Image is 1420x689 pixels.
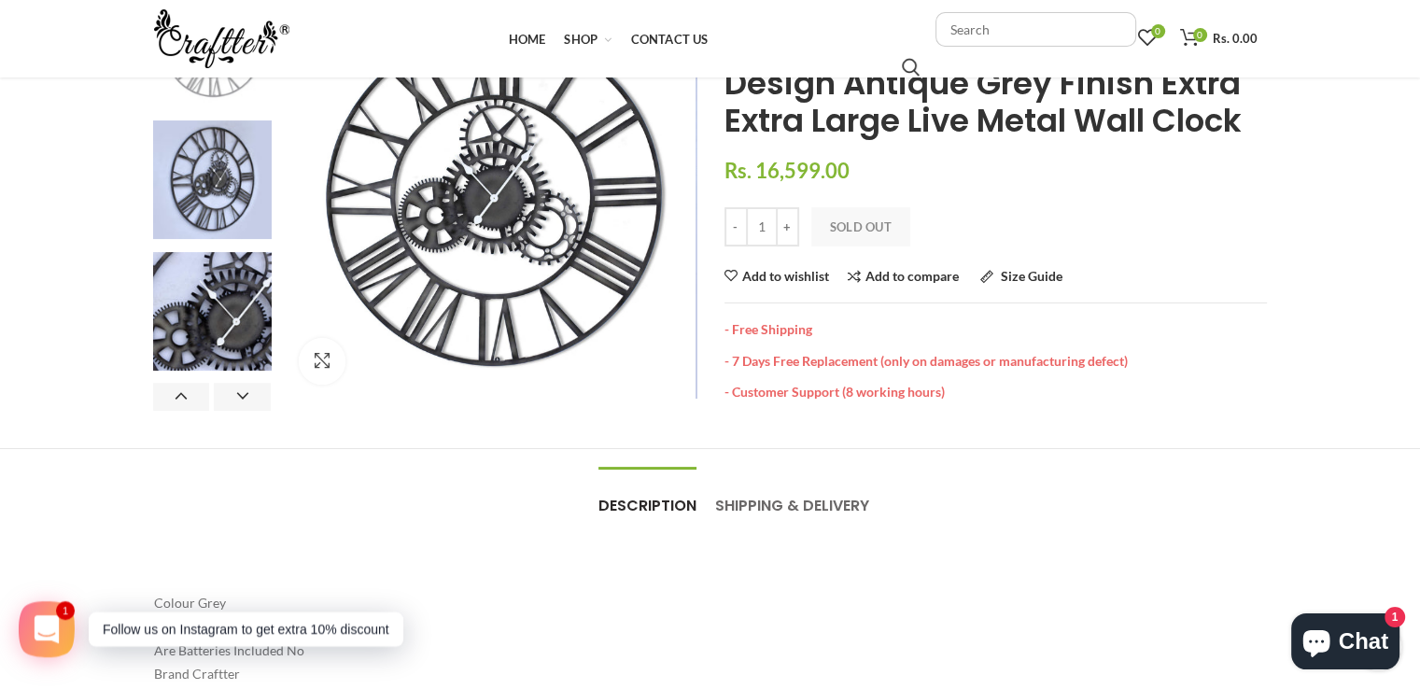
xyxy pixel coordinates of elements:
[724,207,748,246] input: -
[811,207,910,246] button: Sold Out
[1001,268,1062,284] span: Size Guide
[742,270,829,283] span: Add to wishlist
[776,207,799,246] input: +
[724,302,1267,401] div: - Free Shipping - 7 Days Free Replacement (only on damages or manufacturing defect) - Customer Su...
[1129,20,1166,57] a: 0
[555,21,621,58] a: Shop
[935,12,1136,47] input: Search
[902,58,920,77] input: Search
[980,270,1062,284] a: Size Guide
[631,32,709,47] span: Contact Us
[848,270,959,284] a: Add to compare
[508,32,545,47] span: Home
[830,219,892,234] span: Sold Out
[622,21,718,58] a: Contact Us
[724,158,850,183] span: Rs. 16,599.00
[1193,28,1207,42] span: 0
[715,495,869,516] span: Shipping & Delivery
[153,383,210,411] button: Previous
[564,32,598,47] span: Shop
[865,268,959,284] span: Add to compare
[499,21,555,58] a: Home
[598,495,696,516] span: Description
[1151,24,1165,38] span: 0
[715,468,869,526] a: Shipping & Delivery
[153,252,272,371] img: CMWA-121-XXL-4_150x_crop_center.jpg
[1213,31,1258,46] span: Rs. 0.00
[153,120,272,239] img: CMWA-121-XXL-3_150x_crop_center.jpg
[214,383,271,411] button: Next
[1286,613,1405,674] inbox-online-store-chat: Shopify online store chat
[598,468,696,526] a: Description
[724,270,829,283] a: Add to wishlist
[1171,20,1267,57] a: 0 Rs. 0.00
